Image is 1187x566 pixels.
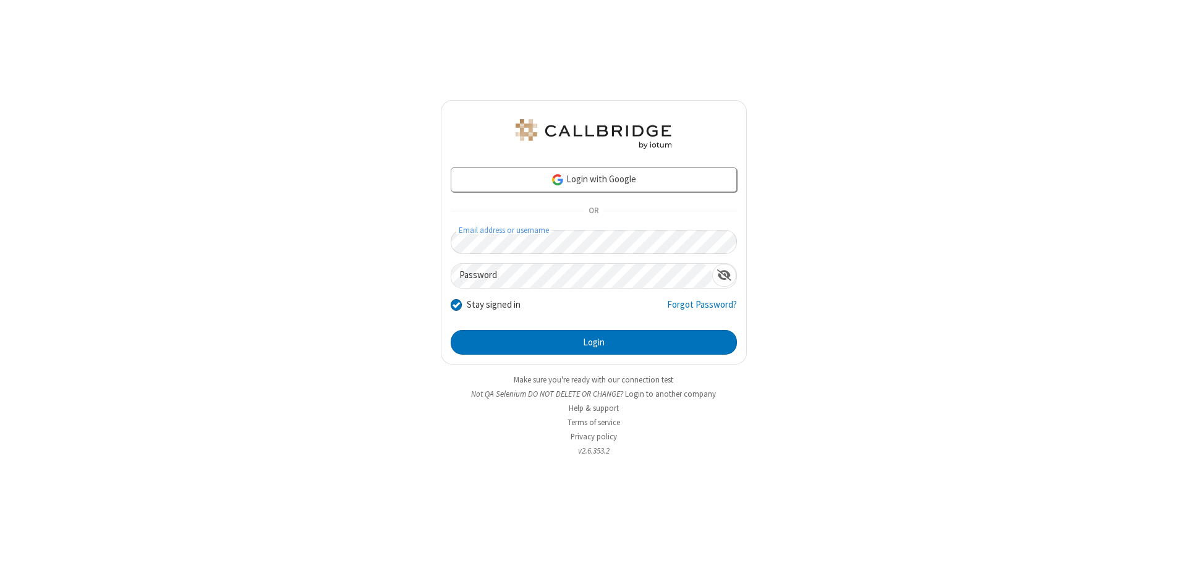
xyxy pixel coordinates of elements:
li: v2.6.353.2 [441,445,747,457]
a: Privacy policy [571,431,617,442]
input: Password [451,264,712,288]
button: Login to another company [625,388,716,400]
a: Forgot Password? [667,298,737,321]
a: Help & support [569,403,619,413]
button: Login [451,330,737,355]
img: google-icon.png [551,173,564,187]
li: Not QA Selenium DO NOT DELETE OR CHANGE? [441,388,747,400]
a: Terms of service [568,417,620,428]
img: QA Selenium DO NOT DELETE OR CHANGE [513,119,674,149]
input: Email address or username [451,230,737,254]
iframe: Chat [1156,534,1178,557]
label: Stay signed in [467,298,521,312]
span: OR [584,203,603,220]
a: Login with Google [451,167,737,192]
div: Show password [712,264,736,287]
a: Make sure you're ready with our connection test [514,374,673,385]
